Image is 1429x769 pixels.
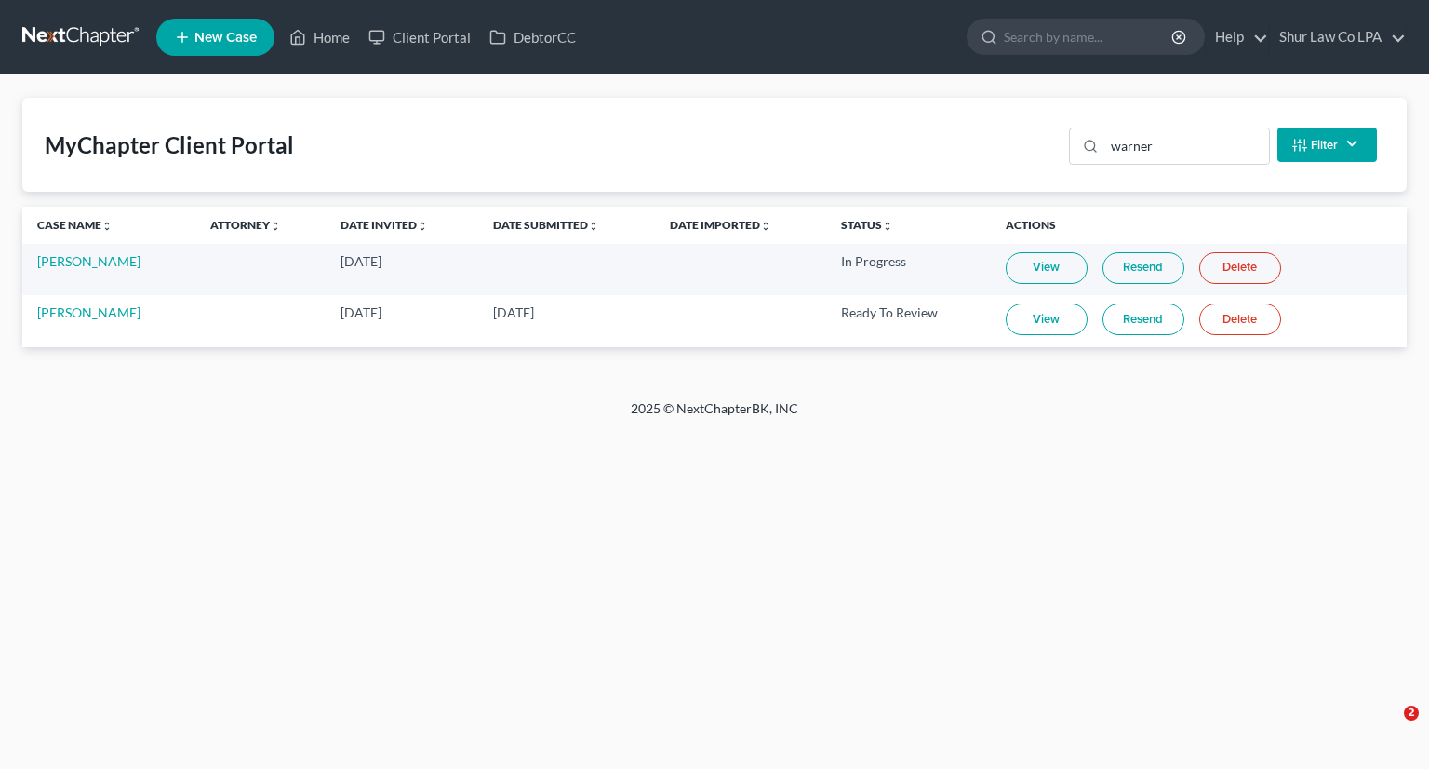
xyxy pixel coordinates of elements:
a: Resend [1102,252,1184,284]
span: New Case [194,31,257,45]
i: unfold_more [588,221,599,232]
i: unfold_more [270,221,281,232]
i: unfold_more [760,221,771,232]
a: DebtorCC [480,20,585,54]
a: Shur Law Co LPA [1270,20,1406,54]
a: Case Nameunfold_more [37,218,113,232]
i: unfold_more [417,221,428,232]
th: Actions [991,207,1407,244]
span: [DATE] [341,253,381,269]
a: Delete [1199,252,1281,284]
a: Home [280,20,359,54]
td: Ready To Review [826,295,991,346]
a: Delete [1199,304,1281,335]
a: Date Invitedunfold_more [341,218,428,232]
a: View [1006,252,1088,284]
button: Filter [1277,128,1377,162]
i: unfold_more [882,221,893,232]
i: unfold_more [101,221,113,232]
td: In Progress [826,244,991,295]
a: Help [1206,20,1268,54]
a: Statusunfold_more [841,218,893,232]
a: Client Portal [359,20,480,54]
a: Date Submittedunfold_more [493,218,599,232]
span: 2 [1404,706,1419,721]
div: 2025 © NextChapterBK, INC [184,399,1245,433]
a: Attorneyunfold_more [210,218,281,232]
span: [DATE] [493,304,534,320]
a: Resend [1102,304,1184,335]
a: [PERSON_NAME] [37,253,140,269]
a: [PERSON_NAME] [37,304,140,320]
a: View [1006,304,1088,335]
span: [DATE] [341,304,381,320]
iframe: Intercom live chat [1366,706,1410,750]
div: MyChapter Client Portal [45,130,294,160]
input: Search by name... [1004,20,1174,54]
a: Date Importedunfold_more [670,218,771,232]
input: Search... [1104,128,1269,164]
